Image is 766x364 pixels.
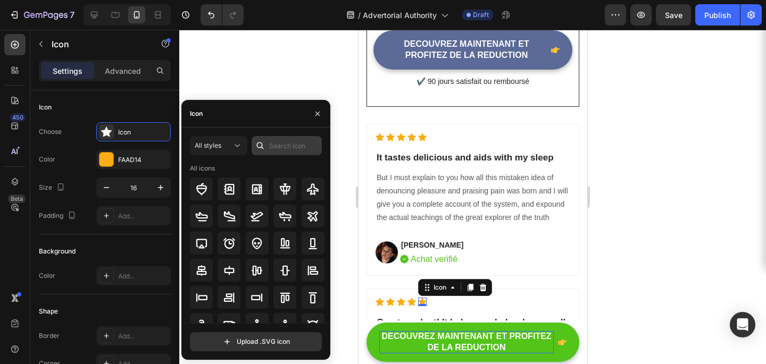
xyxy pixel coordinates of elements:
button: All styles [190,136,247,155]
input: Search icon [252,136,322,155]
p: Icon [52,38,142,50]
div: Size [39,181,67,195]
p: 7 [70,9,74,21]
span: Advertorial Authority [363,10,437,21]
div: Open Intercom Messenger [730,312,755,337]
button: Upload .SVG icon [190,332,322,351]
div: Color [39,271,55,281]
span: Draft [473,10,489,20]
p: Settings [53,65,82,77]
div: Padding [39,209,78,223]
p: Advanced [105,65,141,77]
div: Shape [39,307,58,316]
div: Border [39,331,60,341]
button: Publish [695,4,740,26]
div: Upload .SVG icon [222,336,290,347]
div: Publish [704,10,731,21]
span: Save [665,11,682,20]
div: FAAD14 [118,155,168,165]
div: Icon [190,109,203,118]
div: Choose [39,127,62,137]
div: Background [39,247,76,256]
div: Add... [118,211,168,221]
div: Add... [118,272,168,281]
div: Undo/Redo [201,4,244,26]
button: 7 [4,4,79,26]
div: Color [39,155,55,164]
button: Save [656,4,691,26]
iframe: Design area [359,30,587,364]
div: Icon [39,103,52,112]
div: 450 [10,113,26,122]
div: Icon [118,128,168,137]
div: All icons [190,164,215,173]
div: Beta [8,194,26,203]
span: All styles [195,141,221,149]
span: / [358,10,361,21]
div: Add... [118,332,168,341]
